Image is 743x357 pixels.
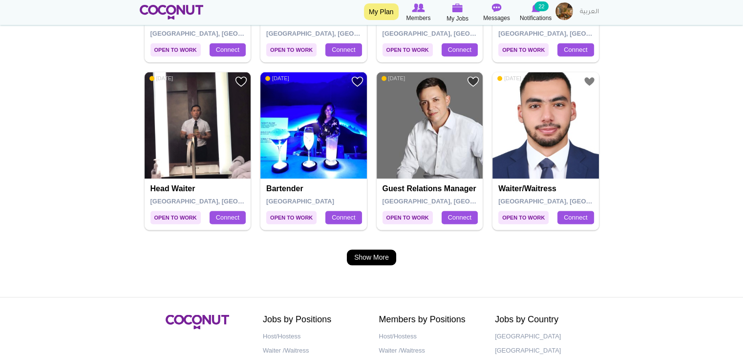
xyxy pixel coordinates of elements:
span: Open to Work [150,211,201,224]
a: Host/Hostess [379,329,481,343]
h4: Head Waiter [150,184,248,193]
span: Members [406,13,430,23]
small: 22 [534,1,548,11]
span: [GEOGRAPHIC_DATA], [GEOGRAPHIC_DATA] [382,198,522,205]
a: Messages Messages [477,2,516,23]
span: [GEOGRAPHIC_DATA], [GEOGRAPHIC_DATA] [498,30,637,37]
span: [DATE] [382,75,405,82]
span: Open to Work [150,43,201,56]
a: Connect [210,43,246,57]
span: Open to Work [266,211,317,224]
span: My Jobs [446,14,468,23]
span: [GEOGRAPHIC_DATA], [GEOGRAPHIC_DATA] [498,198,637,205]
a: Connect [325,211,361,224]
h2: Jobs by Country [495,314,596,324]
a: Add to Favourites [235,75,247,88]
span: [GEOGRAPHIC_DATA], [GEOGRAPHIC_DATA] [266,30,405,37]
a: Show More [347,249,396,265]
a: Connect [210,211,246,224]
a: Browse Members Members [399,2,438,23]
span: Open to Work [382,211,433,224]
h2: Members by Positions [379,314,481,324]
span: Messages [483,13,510,23]
h4: Guest Relations Manager [382,184,480,193]
a: Connect [557,211,594,224]
span: [GEOGRAPHIC_DATA] [266,198,334,205]
img: Browse Members [412,3,425,12]
img: Messages [492,3,502,12]
span: Notifications [520,13,552,23]
a: Add to Favourites [351,75,363,88]
h4: Waiter/Waitress [498,184,595,193]
img: Home [140,5,204,20]
a: Host/Hostess [263,329,364,343]
span: [GEOGRAPHIC_DATA], [GEOGRAPHIC_DATA] [150,30,290,37]
a: [GEOGRAPHIC_DATA] [495,329,596,343]
a: Connect [325,43,361,57]
a: Notifications Notifications 22 [516,2,555,23]
span: [GEOGRAPHIC_DATA], [GEOGRAPHIC_DATA] [382,30,522,37]
span: Open to Work [382,43,433,56]
a: My Plan [364,3,399,20]
span: [DATE] [497,75,521,82]
img: My Jobs [452,3,463,12]
span: [DATE] [149,75,173,82]
a: Add to Favourites [583,75,595,88]
img: Notifications [531,3,540,12]
a: Connect [442,43,478,57]
a: Connect [442,211,478,224]
h2: Jobs by Positions [263,314,364,324]
a: العربية [575,2,604,22]
span: [GEOGRAPHIC_DATA], [GEOGRAPHIC_DATA] [150,198,290,205]
span: [DATE] [265,75,289,82]
a: Add to Favourites [467,75,479,88]
img: Coconut [166,314,229,329]
h4: Bartender [266,184,363,193]
a: My Jobs My Jobs [438,2,477,23]
span: Open to Work [498,211,549,224]
span: Open to Work [498,43,549,56]
a: Connect [557,43,594,57]
span: Open to Work [266,43,317,56]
